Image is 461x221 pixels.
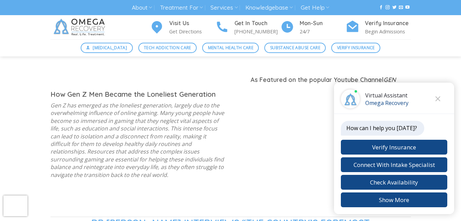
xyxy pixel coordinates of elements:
[399,5,403,10] a: Send us an email
[337,44,375,51] span: Verify Insurance
[144,44,191,51] span: Tech Addiction Care
[300,19,346,28] h4: Mon-Sun
[301,1,329,14] a: Get Help
[383,76,396,84] em: GEN
[331,43,380,53] a: Verify Insurance
[236,75,411,85] h4: As Featured on the popular Youtube Channel
[270,44,320,51] span: Substance Abuse Care
[50,91,226,98] h3: How Gen Z Men Became the Loneliest Generation
[169,19,215,28] h4: Visit Us
[365,28,411,35] p: Begin Admissions
[138,43,197,53] a: Tech Addiction Care
[405,5,410,10] a: Follow on YouTube
[150,19,215,36] a: Visit Us Get Directions
[300,28,346,35] p: 24/7
[50,15,111,39] img: Omega Recovery
[215,19,280,36] a: Get In Touch [PHONE_NUMBER]
[365,19,411,28] h4: Verify Insurance
[50,102,226,179] p: Gen Z has emerged as the loneliest generation, largely due to the overwhelming influence of onlin...
[236,88,411,197] iframe: YouTube video player
[210,1,238,14] a: Services
[160,1,203,14] a: Treatment For
[264,43,326,53] a: Substance Abuse Care
[132,1,152,14] a: About
[202,43,259,53] a: Mental Health Care
[379,5,383,10] a: Follow on Facebook
[385,5,390,10] a: Follow on Instagram
[81,43,133,53] a: [MEDICAL_DATA]
[93,44,127,51] span: [MEDICAL_DATA]
[169,28,215,35] p: Get Directions
[234,19,280,28] h4: Get In Touch
[208,44,253,51] span: Mental Health Care
[234,28,280,35] p: [PHONE_NUMBER]
[392,5,396,10] a: Follow on Twitter
[245,1,293,14] a: Knowledgebase
[346,19,411,36] a: Verify Insurance Begin Admissions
